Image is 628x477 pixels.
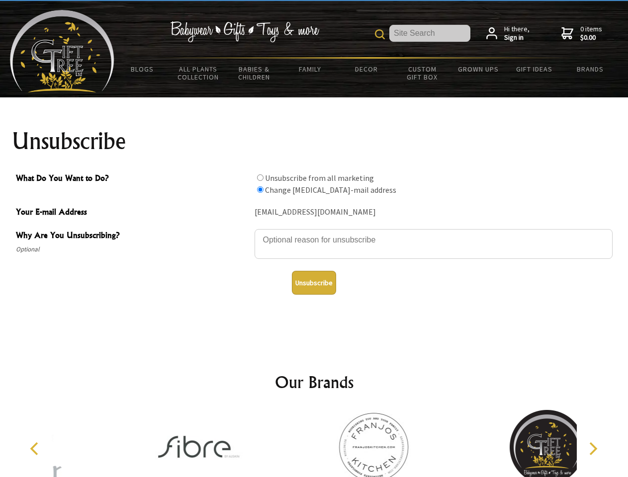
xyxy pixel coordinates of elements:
textarea: Why Are You Unsubscribing? [255,229,613,259]
label: Unsubscribe from all marketing [265,173,374,183]
img: Babywear - Gifts - Toys & more [170,21,319,42]
input: Site Search [389,25,470,42]
h2: Our Brands [20,370,609,394]
a: Grown Ups [450,59,506,79]
input: What Do You Want to Do? [257,186,264,193]
button: Unsubscribe [292,271,336,295]
strong: Sign in [504,33,530,42]
a: Custom Gift Box [394,59,450,87]
h1: Unsubscribe [12,129,617,153]
a: Brands [562,59,619,79]
strong: $0.00 [580,33,602,42]
a: Family [282,59,339,79]
a: All Plants Collection [171,59,227,87]
span: Hi there, [504,25,530,42]
a: Babies & Children [226,59,282,87]
img: product search [375,29,385,39]
span: 0 items [580,24,602,42]
a: Hi there,Sign in [486,25,530,42]
button: Previous [25,438,47,460]
span: Optional [16,243,250,255]
img: Babyware - Gifts - Toys and more... [10,10,114,92]
a: 0 items$0.00 [561,25,602,42]
input: What Do You Want to Do? [257,174,264,181]
a: Gift Ideas [506,59,562,79]
span: What Do You Want to Do? [16,172,250,186]
div: [EMAIL_ADDRESS][DOMAIN_NAME] [255,205,613,220]
a: Decor [338,59,394,79]
a: BLOGS [114,59,171,79]
button: Next [582,438,604,460]
span: Why Are You Unsubscribing? [16,229,250,243]
span: Your E-mail Address [16,206,250,220]
label: Change [MEDICAL_DATA]-mail address [265,185,396,195]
